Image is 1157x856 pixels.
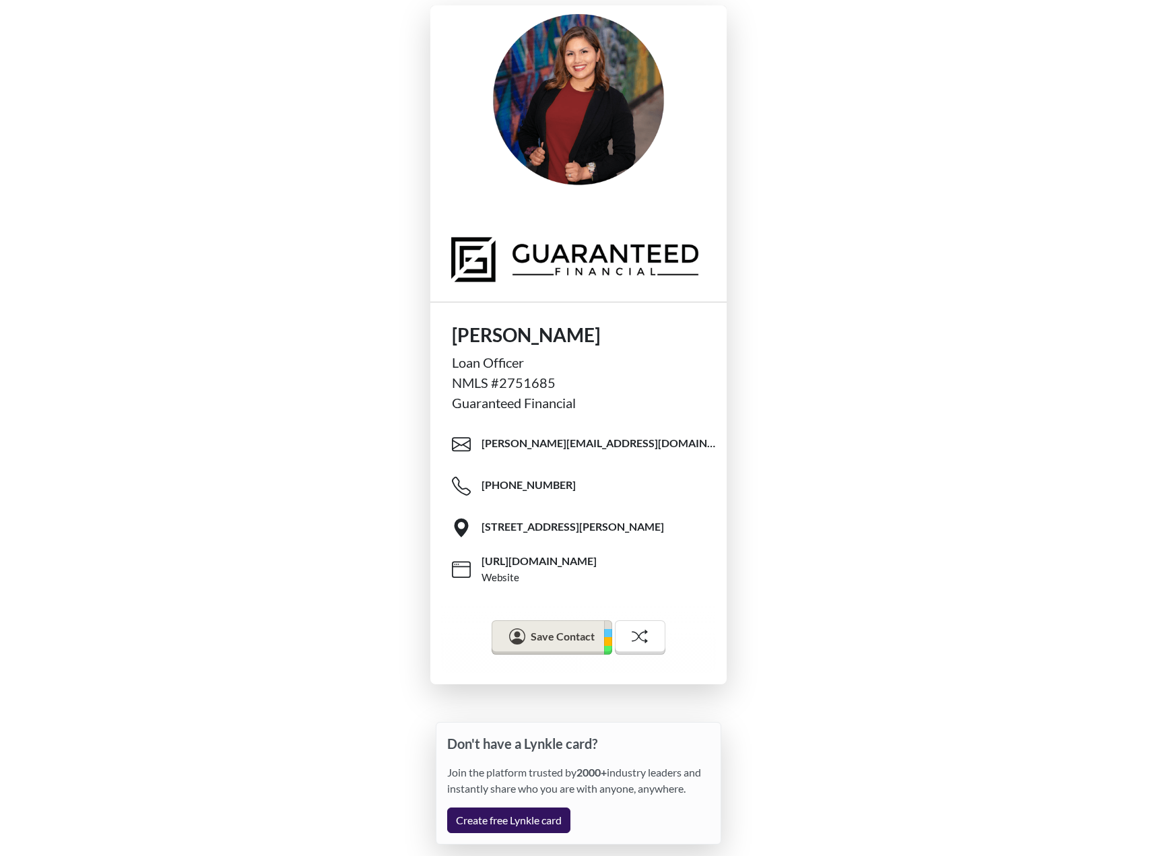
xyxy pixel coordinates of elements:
span: [STREET_ADDRESS][PERSON_NAME] [482,519,664,534]
div: Website [482,570,519,585]
a: [STREET_ADDRESS][PERSON_NAME] [452,507,716,549]
span: [URL][DOMAIN_NAME] [482,554,597,568]
span: Save Contact [531,630,595,643]
button: Save Contact [492,620,611,655]
h1: [PERSON_NAME] [452,324,705,347]
div: Guaranteed Financial [452,393,705,413]
p: Don't have a Lynkle card? [447,733,710,754]
span: [PHONE_NUMBER] [482,478,576,492]
strong: 2000+ [576,766,607,779]
a: [URL][DOMAIN_NAME]Website [452,549,716,591]
div: Join the platform trusted by industry leaders and instantly share who you are with anyone, anywhere. [447,764,710,808]
span: [PERSON_NAME][EMAIL_ADDRESS][DOMAIN_NAME] [482,436,716,451]
div: NMLS #2751685 [452,372,705,393]
a: [PERSON_NAME][EMAIL_ADDRESS][DOMAIN_NAME] [452,424,716,465]
a: [PHONE_NUMBER] [452,465,716,507]
a: Create free Lynkle card [447,808,570,833]
div: Loan Officer [452,352,705,372]
img: profile picture [430,5,727,302]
